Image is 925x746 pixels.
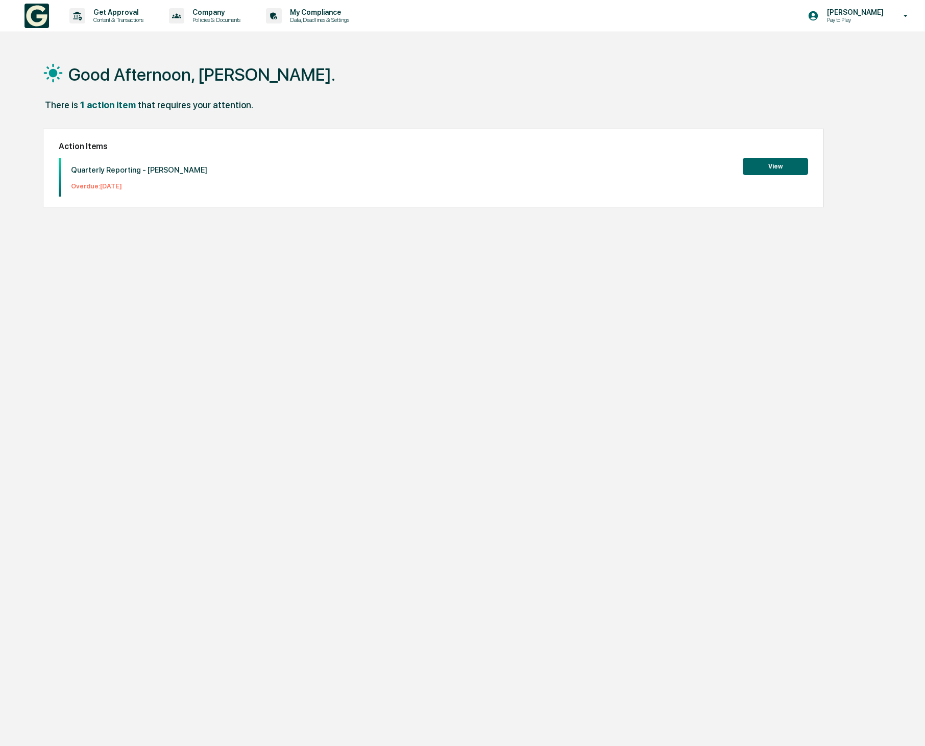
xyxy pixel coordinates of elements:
button: View [743,158,808,175]
p: Overdue: [DATE] [71,182,207,190]
a: View [743,161,808,171]
p: Data, Deadlines & Settings [282,16,354,23]
div: 1 action item [80,100,136,110]
p: Company [184,8,246,16]
p: [PERSON_NAME] [819,8,889,16]
p: My Compliance [282,8,354,16]
p: Quarterly Reporting - [PERSON_NAME] [71,165,207,175]
div: that requires your attention. [138,100,253,110]
p: Pay to Play [819,16,889,23]
p: Get Approval [85,8,149,16]
p: Policies & Documents [184,16,246,23]
h1: Good Afternoon, [PERSON_NAME]. [68,64,335,85]
p: Content & Transactions [85,16,149,23]
div: There is [45,100,78,110]
img: logo [25,4,49,28]
h2: Action Items [59,141,808,151]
